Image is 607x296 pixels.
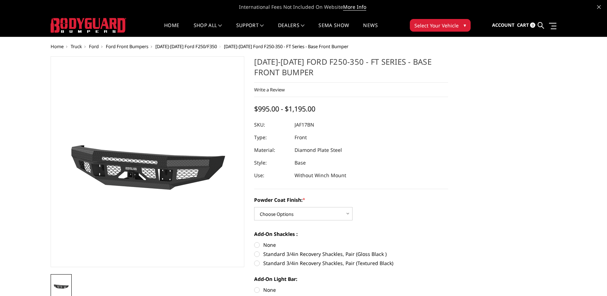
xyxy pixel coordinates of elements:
[517,22,529,28] span: Cart
[254,56,448,83] h1: [DATE]-[DATE] Ford F250-350 - FT Series - Base Front Bumper
[164,23,179,37] a: Home
[464,21,466,29] span: ▾
[414,22,459,29] span: Select Your Vehicle
[106,43,148,50] a: Ford Front Bumpers
[224,43,348,50] span: [DATE]-[DATE] Ford F250-350 - FT Series - Base Front Bumper
[295,169,346,182] dd: Without Winch Mount
[410,19,471,32] button: Select Your Vehicle
[194,23,222,37] a: shop all
[53,281,70,291] img: 2017-2022 Ford F250-350 - FT Series - Base Front Bumper
[51,18,126,33] img: BODYGUARD BUMPERS
[295,144,342,156] dd: Diamond Plate Steel
[530,22,535,28] span: 0
[295,156,306,169] dd: Base
[343,4,366,11] a: More Info
[254,250,448,258] label: Standard 3/4in Recovery Shackles, Pair (Gloss Black )
[51,43,64,50] a: Home
[492,16,515,35] a: Account
[89,43,99,50] a: Ford
[295,131,307,144] dd: Front
[295,118,314,131] dd: JAF17BN
[254,156,289,169] dt: Style:
[254,169,289,182] dt: Use:
[155,43,217,50] a: [DATE]-[DATE] Ford F250/F350
[254,86,285,93] a: Write a Review
[517,16,535,35] a: Cart 0
[278,23,305,37] a: Dealers
[254,275,448,283] label: Add-On Light Bar:
[254,196,448,204] label: Powder Coat Finish:
[254,259,448,267] label: Standard 3/4in Recovery Shackles, Pair (Textured Black)
[236,23,264,37] a: Support
[254,241,448,249] label: None
[492,22,515,28] span: Account
[254,144,289,156] dt: Material:
[254,104,315,114] span: $995.00 - $1,195.00
[254,131,289,144] dt: Type:
[71,43,82,50] a: Truck
[254,118,289,131] dt: SKU:
[363,23,377,37] a: News
[254,286,448,294] label: None
[51,56,245,267] a: 2017-2022 Ford F250-350 - FT Series - Base Front Bumper
[254,230,448,238] label: Add-On Shackles :
[318,23,349,37] a: SEMA Show
[572,262,607,296] iframe: Chat Widget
